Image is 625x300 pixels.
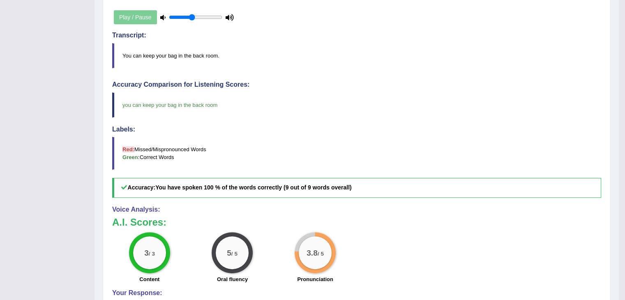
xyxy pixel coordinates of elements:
blockquote: Missed/Mispronounced Words Correct Words [112,137,601,170]
small: / 5 [231,250,238,256]
b: Green: [122,154,140,160]
h4: Labels: [112,126,601,133]
label: Oral fluency [217,275,248,283]
h4: Your Response: [112,289,601,297]
b: Red: [122,146,134,152]
b: You have spoken 100 % of the words correctly (9 out of 9 words overall) [155,184,351,191]
h4: Accuracy Comparison for Listening Scores: [112,81,601,88]
h4: Voice Analysis: [112,206,601,213]
small: / 3 [149,250,155,256]
big: 3.8 [307,248,318,257]
label: Pronunciation [297,275,333,283]
label: Content [139,275,159,283]
h4: Transcript: [112,32,601,39]
span: you can keep your bag in the back room [122,102,217,108]
small: / 5 [318,250,324,256]
b: A.I. Scores: [112,217,166,228]
big: 3 [144,248,149,257]
blockquote: You can keep your bag in the back room. [112,43,601,68]
big: 5 [227,248,232,257]
h5: Accuracy: [112,178,601,197]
